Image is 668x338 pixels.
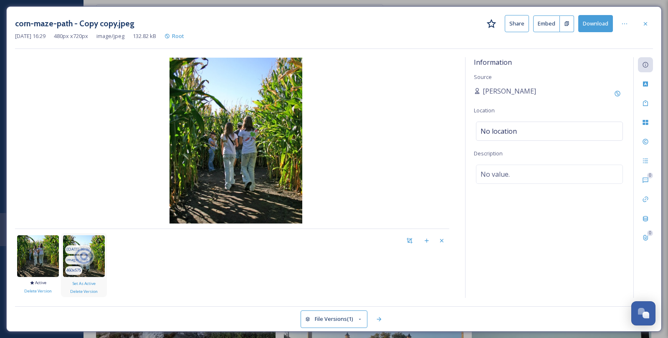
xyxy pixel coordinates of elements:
[96,32,124,40] span: image/jpeg
[483,86,536,96] span: [PERSON_NAME]
[15,32,46,40] span: [DATE] 16:29
[474,58,512,67] span: Information
[15,58,457,224] img: corn-maze-path%20-%20Copy%20copy.jpeg
[474,107,495,114] span: Location
[533,15,560,32] button: Embed
[505,15,529,32] button: Share
[474,73,492,81] span: Source
[15,18,134,30] h3: corn-maze-path - Copy copy.jpeg
[301,310,367,328] button: File Versions(1)
[133,32,156,40] span: 132.82 kB
[24,288,52,294] span: Delete Version
[647,230,653,236] div: 0
[578,15,613,32] button: Download
[54,32,88,40] span: 480 px x 720 px
[474,150,503,157] span: Description
[481,126,517,136] span: No location
[17,235,59,277] img: ada0ec9d-18da-4b68-8d00-9bb7668e5be6.jpg
[631,301,655,325] button: Open Chat
[481,169,510,179] span: No value.
[172,32,184,40] span: Root
[70,289,98,294] span: Delete Version
[72,281,96,286] span: Set As Active
[35,280,46,286] span: Active
[647,173,653,178] div: 0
